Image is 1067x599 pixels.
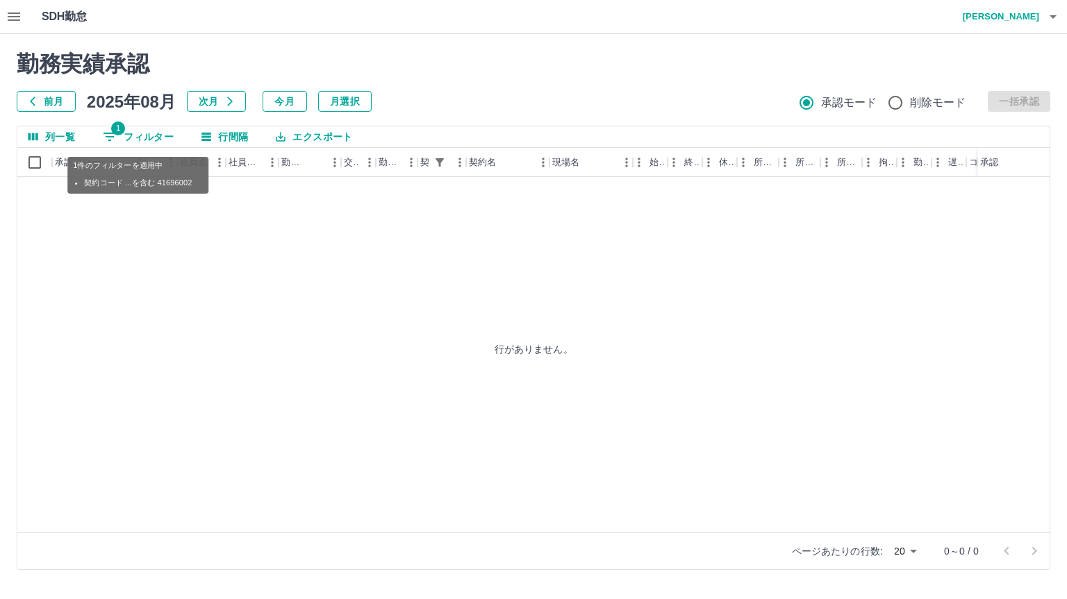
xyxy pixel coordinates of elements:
div: 勤務 [913,148,929,177]
div: 社員区分 [229,148,262,177]
div: 勤務区分 [376,148,417,177]
button: 列選択 [17,126,86,147]
span: 削除モード [910,94,966,111]
div: 勤務区分 [379,148,401,177]
div: 社員名 [177,148,226,177]
div: 行がありません。 [17,177,1050,521]
div: 現場名 [552,148,579,177]
button: フィルター表示 [430,153,449,172]
button: メニュー [449,152,470,173]
button: メニュー [533,152,554,173]
div: 遅刻等 [932,148,966,177]
button: メニュー [401,152,422,173]
div: 拘束 [879,148,894,177]
div: 交通費 [344,148,359,177]
button: ソート [305,153,324,172]
div: 契約名 [466,148,549,177]
button: 今月 [263,91,307,112]
div: 承認 [980,148,998,177]
div: 現場名 [549,148,633,177]
button: 前月 [17,91,76,112]
div: 所定休憩 [837,148,859,177]
div: 遅刻等 [948,148,963,177]
p: ページあたりの行数: [792,544,883,558]
h2: 勤務実績承認 [17,51,1050,77]
div: 契約名 [469,148,496,177]
button: 行間隔 [190,126,259,147]
button: フィルター表示 [92,126,185,147]
div: 契約コード [417,148,466,177]
div: 1件のフィルターを適用中 [73,160,203,188]
div: 始業 [633,148,668,177]
div: 休憩 [702,148,737,177]
span: 1 [111,121,125,135]
button: メニュー [324,152,345,173]
button: 次月 [187,91,246,112]
div: 承認 [977,148,1050,177]
button: メニュー [262,152,283,173]
div: 始業 [650,148,665,177]
div: 勤務 [897,148,932,177]
div: 20 [888,541,922,562]
div: 勤務日 [279,148,341,177]
h5: 2025年08月 [87,91,176,112]
div: 勤務日 [281,148,305,177]
div: 所定休憩 [820,148,862,177]
li: 契約コード ...を含む 41696002 [84,177,192,189]
div: 終業 [668,148,702,177]
button: メニュー [616,152,637,173]
div: 所定終業 [779,148,820,177]
p: 0～0 / 0 [944,544,979,558]
div: 交通費 [341,148,376,177]
button: 月選択 [318,91,372,112]
div: 社員区分 [226,148,279,177]
button: メニュー [359,152,380,173]
div: 所定開始 [754,148,776,177]
span: 承認モード [821,94,877,111]
div: 所定開始 [737,148,779,177]
div: 所定終業 [795,148,818,177]
div: 拘束 [862,148,897,177]
div: 休憩 [719,148,734,177]
div: 終業 [684,148,700,177]
div: 1件のフィルターを適用中 [430,153,449,172]
button: エクスポート [265,126,363,147]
